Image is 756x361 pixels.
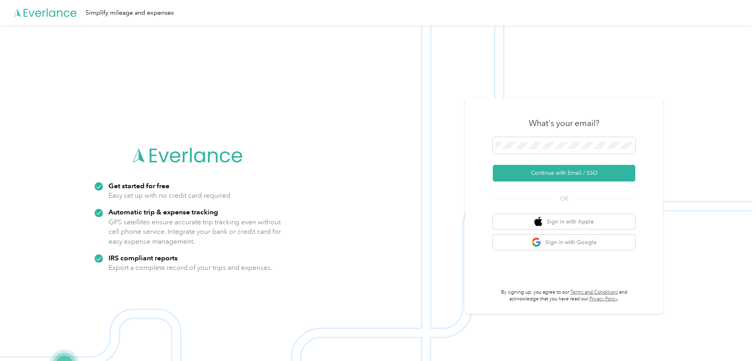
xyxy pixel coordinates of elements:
[532,237,541,247] img: google logo
[108,208,218,216] strong: Automatic trip & expense tracking
[108,181,169,190] strong: Get started for free
[85,8,174,18] div: Simplify mileage and expenses
[108,254,178,262] strong: IRS compliant reports
[108,191,230,201] p: Easy set up with no credit card required
[589,296,617,302] a: Privacy Policy
[570,289,618,295] a: Terms and Conditions
[108,263,272,273] p: Export a complete record of your trips and expenses.
[712,317,756,361] iframe: Everlance-gr Chat Button Frame
[529,118,599,129] h3: What's your email?
[493,214,635,229] button: apple logoSign in with Apple
[493,235,635,250] button: google logoSign in with Google
[534,217,542,227] img: apple logo
[493,165,635,181] button: Continue with Email / SSO
[108,217,281,246] p: GPS satellites ensure accurate trip tracking even without cell phone service. Integrate your bank...
[493,289,635,303] p: By signing up, you agree to our and acknowledge that you have read our .
[550,195,578,203] span: OR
